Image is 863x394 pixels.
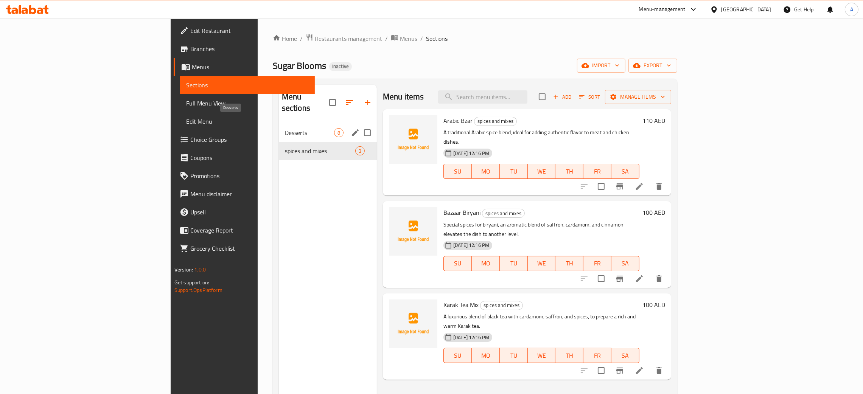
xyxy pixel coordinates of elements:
[475,166,497,177] span: MO
[642,207,665,218] h6: 100 AED
[450,242,492,249] span: [DATE] 12:16 PM
[190,135,309,144] span: Choice Groups
[306,34,382,43] a: Restaurants management
[447,350,469,361] span: SU
[190,26,309,35] span: Edit Restaurant
[534,89,550,105] span: Select section
[355,146,365,155] div: items
[583,164,611,179] button: FR
[443,207,480,218] span: Bazaar Biryani
[850,5,853,14] span: A
[174,285,222,295] a: Support.OpsPlatform
[174,221,315,239] a: Coverage Report
[174,265,193,275] span: Version:
[611,164,639,179] button: SA
[383,91,424,102] h2: Menu items
[650,177,668,195] button: delete
[480,301,522,310] span: spices and mixes
[650,270,668,288] button: delete
[389,115,437,164] img: Arabic Bzar
[475,350,497,361] span: MO
[482,209,525,218] div: spices and mixes
[500,256,528,271] button: TU
[552,93,572,101] span: Add
[503,258,525,269] span: TU
[174,167,315,185] a: Promotions
[503,350,525,361] span: TU
[593,363,609,378] span: Select to update
[574,91,605,103] span: Sort items
[325,95,341,110] span: Select all sections
[334,128,344,137] div: items
[628,59,677,73] button: export
[329,63,352,70] span: Inactive
[528,164,556,179] button: WE
[174,185,315,203] a: Menu disclaimer
[583,256,611,271] button: FR
[192,62,309,71] span: Menus
[174,203,315,221] a: Upsell
[503,166,525,177] span: TU
[472,256,500,271] button: MO
[315,34,382,43] span: Restaurants management
[579,93,600,101] span: Sort
[450,334,492,341] span: [DATE] 12:16 PM
[174,130,315,149] a: Choice Groups
[438,90,527,104] input: search
[190,208,309,217] span: Upsell
[389,299,437,348] img: Karak Tea Mix
[174,58,315,76] a: Menus
[190,153,309,162] span: Coupons
[356,147,364,155] span: 3
[528,256,556,271] button: WE
[583,348,611,363] button: FR
[555,256,583,271] button: TH
[420,34,423,43] li: /
[531,350,553,361] span: WE
[474,117,517,126] div: spices and mixes
[443,115,473,126] span: Arabic Bzar
[482,209,524,218] span: spices and mixes
[359,93,377,112] button: Add section
[555,164,583,179] button: TH
[500,348,528,363] button: TU
[391,34,417,43] a: Menus
[474,117,516,126] span: spices and mixes
[472,348,500,363] button: MO
[279,142,377,160] div: spices and mixes3
[500,164,528,179] button: TU
[174,239,315,257] a: Grocery Checklist
[586,350,608,361] span: FR
[555,348,583,363] button: TH
[558,166,580,177] span: TH
[650,361,668,380] button: delete
[611,348,639,363] button: SA
[635,366,644,375] a: Edit menu item
[614,350,636,361] span: SA
[593,271,609,287] span: Select to update
[190,244,309,253] span: Grocery Checklist
[480,301,523,310] div: spices and mixes
[329,62,352,71] div: Inactive
[273,34,677,43] nav: breadcrumb
[285,146,355,155] div: spices and mixes
[611,92,665,102] span: Manage items
[583,61,619,70] span: import
[550,91,574,103] span: Add item
[350,127,361,138] button: edit
[389,207,437,256] img: Bazaar Biryani
[174,40,315,58] a: Branches
[586,258,608,269] span: FR
[577,91,602,103] button: Sort
[642,115,665,126] h6: 110 AED
[190,44,309,53] span: Branches
[385,34,388,43] li: /
[642,299,665,310] h6: 100 AED
[634,61,671,70] span: export
[611,256,639,271] button: SA
[443,348,472,363] button: SU
[443,128,639,147] p: A traditional Arabic spice blend, ideal for adding authentic flavor to meat and chicken dishes.
[334,129,343,137] span: 8
[558,350,580,361] span: TH
[639,5,686,14] div: Menu-management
